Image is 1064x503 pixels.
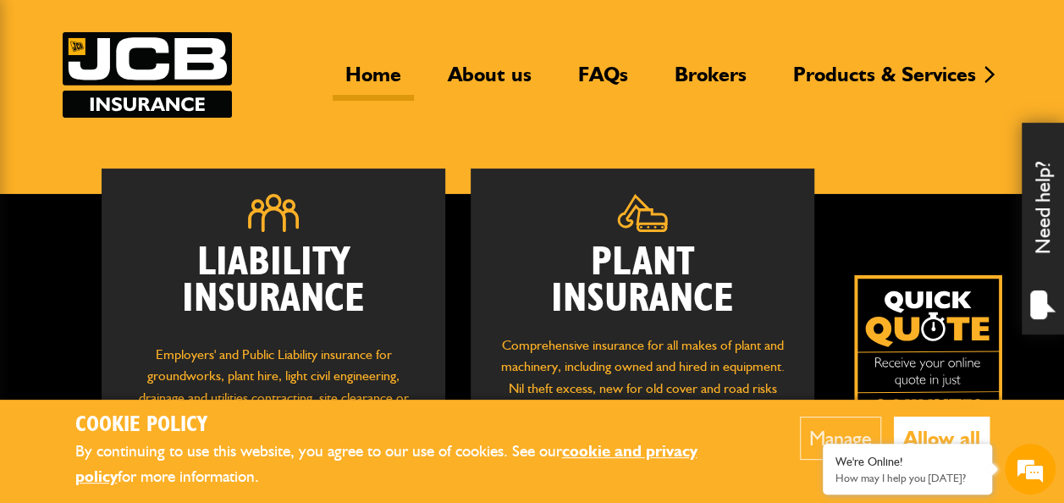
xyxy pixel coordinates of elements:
a: Products & Services [780,62,989,101]
h2: Cookie Policy [75,412,748,439]
h2: Plant Insurance [496,245,789,318]
p: How may I help you today? [835,472,979,484]
a: cookie and privacy policy [75,441,697,487]
button: Manage [800,417,881,460]
a: FAQs [565,62,641,101]
img: JCB Insurance Services logo [63,32,232,118]
button: Allow all [894,417,990,460]
div: Need help? [1022,123,1064,334]
p: Comprehensive insurance for all makes of plant and machinery, including owned and hired in equipm... [496,334,789,421]
a: Brokers [662,62,759,101]
p: By continuing to use this website, you agree to our use of cookies. See our for more information. [75,439,748,490]
a: Get your insurance quote isn just 2-minutes [854,275,1002,423]
div: We're Online! [835,455,979,469]
a: JCB Insurance Services [63,32,232,118]
a: About us [435,62,544,101]
a: Home [333,62,414,101]
p: Employers' and Public Liability insurance for groundworks, plant hire, light civil engineering, d... [127,344,420,439]
img: Quick Quote [854,275,1002,423]
h2: Liability Insurance [127,245,420,327]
